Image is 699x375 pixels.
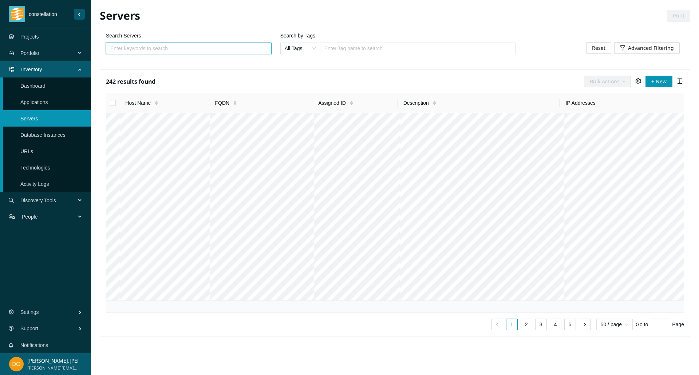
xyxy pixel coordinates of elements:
[536,319,546,330] a: 3
[560,93,679,113] th: IP Addresses
[565,319,576,330] a: 5
[20,83,46,89] a: Dashboard
[550,319,561,330] a: 4
[521,319,532,330] li: 2
[21,59,79,80] span: Inventory
[20,165,50,171] a: Technologies
[20,34,39,40] a: Projects
[614,42,680,54] button: Advanced Filtering
[20,318,78,339] span: Support
[403,99,429,107] span: Description
[677,78,683,84] span: column-height
[582,322,587,327] span: right
[667,10,690,21] button: Print
[398,93,560,113] th: Description
[20,116,38,121] a: Servers
[601,319,628,330] span: 50 / page
[119,93,209,113] th: Host Name
[586,42,611,54] button: Reset
[506,319,517,330] a: 1
[491,319,503,330] button: left
[550,319,561,330] li: 4
[20,42,79,64] span: Portfolio
[628,44,674,52] span: Advanced Filtering
[11,6,24,22] img: tidal_logo.png
[215,99,230,107] span: FQDN
[100,8,395,23] h2: Servers
[318,99,345,107] span: Assigned ID
[209,93,313,113] th: FQDN
[9,357,24,371] img: fc4c020ee9766696075f99ae3046ffd7
[27,365,78,372] span: [PERSON_NAME][EMAIL_ADDRESS][PERSON_NAME][DOMAIN_NAME]
[651,319,669,330] input: Page
[20,181,49,187] a: Activity Logs
[636,319,684,330] div: Go to Page
[106,75,155,87] h5: 242 results found
[20,99,48,105] a: Applications
[20,132,66,138] a: Database Instances
[564,319,576,330] li: 5
[110,44,261,52] input: Search Servers
[596,319,633,330] div: Page Size
[579,319,591,330] button: right
[20,301,78,323] span: Settings
[285,43,316,54] span: All Tags
[25,10,74,18] span: constellation
[592,44,605,52] span: Reset
[280,32,315,40] label: Search by Tags
[491,319,503,330] li: Previous Page
[20,190,79,211] span: Discovery Tools
[125,99,151,107] span: Host Name
[106,32,141,40] label: Search Servers
[20,148,33,154] a: URLs
[645,76,672,87] button: + New
[635,78,641,84] span: setting
[584,76,631,87] button: Bulk Actions
[495,322,499,327] span: left
[535,319,547,330] li: 3
[22,206,79,228] span: People
[521,319,532,330] a: 2
[651,77,667,85] span: + New
[312,93,397,113] th: Assigned ID
[20,342,48,348] a: Notifications
[579,319,591,330] li: Next Page
[27,357,78,365] p: [PERSON_NAME].[PERSON_NAME]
